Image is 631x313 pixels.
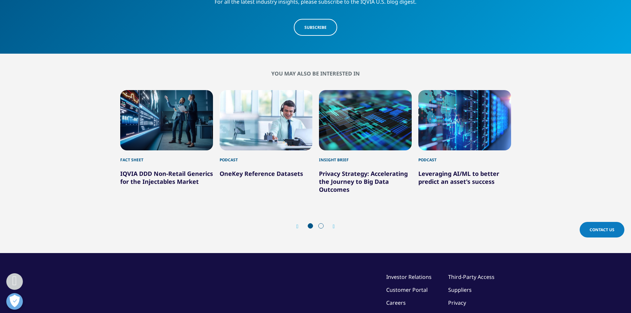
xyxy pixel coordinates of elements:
a: Customer Portal [386,286,428,293]
div: 3 / 6 [319,90,412,193]
div: 4 / 6 [418,90,511,193]
a: SUBSCRIBE [294,19,337,36]
a: IQVIA DDD Non-Retail Generics for the Injectables Market [120,170,213,185]
div: Podcast [220,150,312,163]
div: 1 / 6 [120,90,213,193]
div: Previous slide [296,223,305,230]
button: Open Preferences [6,293,23,310]
span: Contact Us [590,227,614,233]
h2: You may also be interested in [120,70,511,77]
div: 2 / 6 [220,90,312,193]
div: Podcast [418,150,511,163]
div: Next slide [326,223,335,230]
a: Third-Party Access [448,273,495,281]
a: OneKey Reference Datasets [220,170,303,178]
a: Leveraging AI/ML to better predict an asset's success [418,170,499,185]
a: Suppliers [448,286,472,293]
div: Insight Brief [319,150,412,163]
a: Careers [386,299,406,306]
a: Privacy Strategy: Accelerating the Journey to Big Data Outcomes [319,170,408,193]
div: Fact Sheet [120,150,213,163]
a: Privacy [448,299,466,306]
a: Investor Relations [386,273,432,281]
span: SUBSCRIBE [304,25,327,30]
a: Contact Us [580,222,624,237]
